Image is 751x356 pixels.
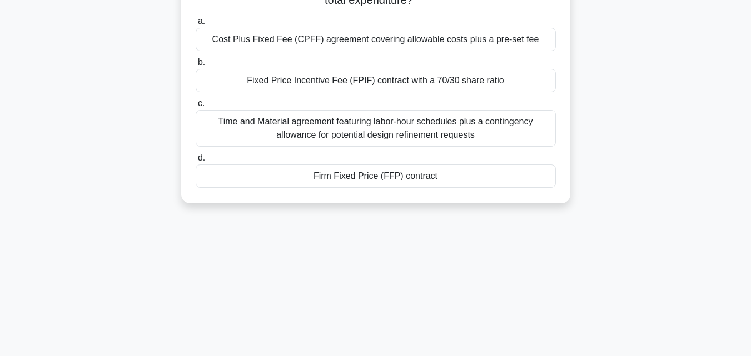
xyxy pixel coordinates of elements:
[196,69,556,92] div: Fixed Price Incentive Fee (FPIF) contract with a 70/30 share ratio
[198,98,205,108] span: c.
[196,164,556,188] div: Firm Fixed Price (FFP) contract
[196,110,556,147] div: Time and Material agreement featuring labor-hour schedules plus a contingency allowance for poten...
[196,28,556,51] div: Cost Plus Fixed Fee (CPFF) agreement covering allowable costs plus a pre-set fee
[198,153,205,162] span: d.
[198,16,205,26] span: a.
[198,57,205,67] span: b.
